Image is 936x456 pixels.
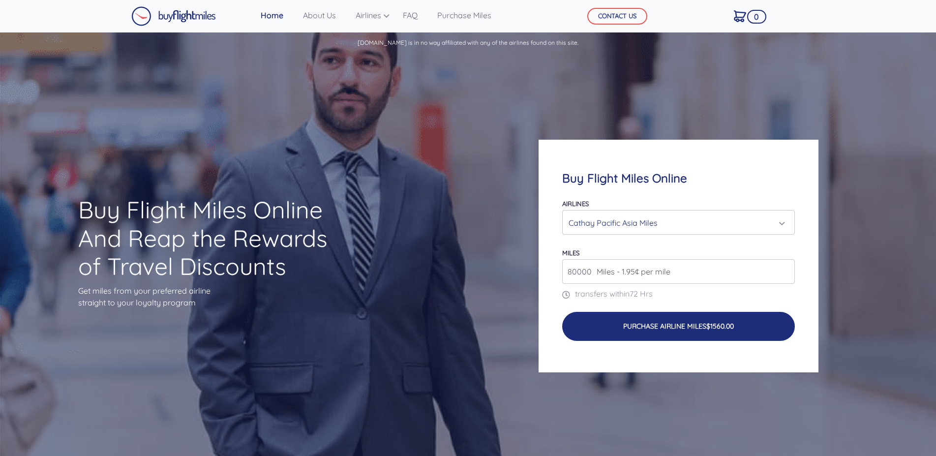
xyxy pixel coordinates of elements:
a: 0 [730,5,750,26]
a: Home [257,5,287,25]
label: Airlines [562,200,589,208]
a: Airlines [352,5,387,25]
label: miles [562,249,579,257]
h4: Buy Flight Miles Online [562,171,795,185]
a: Purchase Miles [433,5,495,25]
p: Get miles from your preferred airline straight to your loyalty program [78,285,343,308]
a: Buy Flight Miles Logo [131,4,216,29]
span: 72 Hrs [630,289,653,299]
h1: Buy Flight Miles Online And Reap the Rewards of Travel Discounts [78,196,343,281]
span: 0 [747,10,766,24]
button: Purchase Airline Miles$1560.00 [562,312,795,341]
button: Cathay Pacific Asia Miles [562,210,795,235]
div: Cathay Pacific Asia Miles [569,213,783,232]
p: transfers within [562,288,795,300]
span: Miles - 1.95¢ per mile [592,266,670,277]
a: About Us [299,5,340,25]
button: CONTACT US [587,8,647,25]
img: Buy Flight Miles Logo [131,6,216,26]
img: Cart [734,10,746,22]
a: FAQ [399,5,422,25]
span: $1560.00 [706,322,734,331]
